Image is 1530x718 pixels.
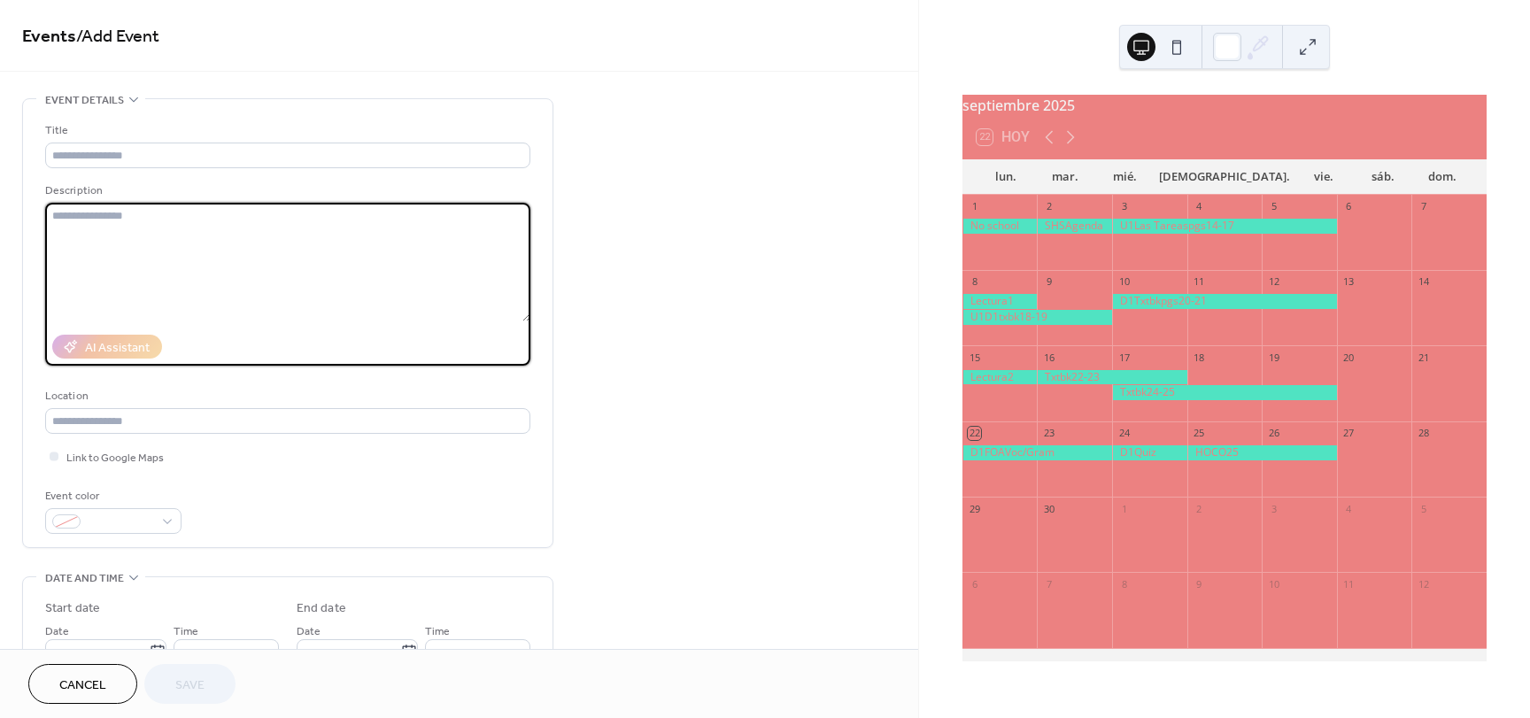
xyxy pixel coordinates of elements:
div: 11 [1193,275,1206,289]
div: 4 [1342,502,1356,515]
div: [DEMOGRAPHIC_DATA]. [1155,159,1294,195]
div: 17 [1117,351,1131,364]
div: 10 [1117,275,1131,289]
span: Date [297,622,321,641]
div: 10 [1267,577,1280,591]
div: Event color [45,487,178,506]
div: 1 [1117,502,1131,515]
div: HOCO25 [1187,445,1337,460]
div: 2 [1042,200,1055,213]
div: D1Txtbkpgs20-21 [1112,294,1337,309]
div: 5 [1417,502,1430,515]
div: No school [962,219,1038,234]
div: 5 [1267,200,1280,213]
div: lun. [977,159,1036,195]
div: 27 [1342,427,1356,440]
div: 9 [1193,577,1206,591]
div: Lectura2 [962,370,1038,385]
div: Txtbk22-23 [1037,370,1186,385]
span: Event details [45,91,124,110]
div: Description [45,181,527,200]
span: Cancel [59,676,106,695]
div: 15 [968,351,981,364]
div: 25 [1193,427,1206,440]
div: 16 [1042,351,1055,364]
a: Events [22,19,76,54]
div: 4 [1193,200,1206,213]
div: 29 [968,502,981,515]
span: Date [45,622,69,641]
div: mar. [1036,159,1095,195]
div: 24 [1117,427,1131,440]
div: dom. [1413,159,1472,195]
div: 20 [1342,351,1356,364]
div: 26 [1267,427,1280,440]
div: septiembre 2025 [962,95,1487,116]
div: SHSAgenda [1037,219,1112,234]
span: Time [174,622,198,641]
div: Title [45,121,527,140]
div: 11 [1342,577,1356,591]
div: Start date [45,599,100,618]
span: / Add Event [76,19,159,54]
div: Txtbk24-25 [1112,385,1337,400]
span: Link to Google Maps [66,449,164,467]
div: U1D1txbk18-19 [962,310,1112,325]
div: 7 [1417,200,1430,213]
div: 30 [1042,502,1055,515]
span: Date and time [45,569,124,588]
div: sáb. [1354,159,1413,195]
div: 6 [968,577,981,591]
div: 6 [1342,200,1356,213]
div: D1Quiz [1112,445,1187,460]
div: 7 [1042,577,1055,591]
div: 28 [1417,427,1430,440]
div: 2 [1193,502,1206,515]
div: 12 [1417,577,1430,591]
div: 8 [1117,577,1131,591]
span: Time [425,622,450,641]
div: 3 [1267,502,1280,515]
div: 1 [968,200,981,213]
div: 23 [1042,427,1055,440]
div: 3 [1117,200,1131,213]
div: 14 [1417,275,1430,289]
div: Location [45,387,527,405]
div: 19 [1267,351,1280,364]
div: End date [297,599,346,618]
div: 8 [968,275,981,289]
div: 22 [968,427,981,440]
div: 18 [1193,351,1206,364]
div: mié. [1095,159,1155,195]
button: Cancel [28,664,137,704]
div: 21 [1417,351,1430,364]
div: U1Las Tareaspgs14-17 [1112,219,1337,234]
div: Lectura1 [962,294,1038,309]
div: 9 [1042,275,1055,289]
div: D1FOAVoc/Gram [962,445,1112,460]
div: 12 [1267,275,1280,289]
div: vie. [1294,159,1354,195]
div: 13 [1342,275,1356,289]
